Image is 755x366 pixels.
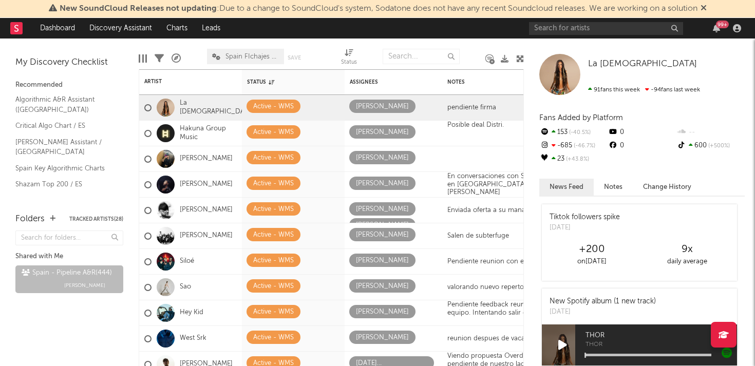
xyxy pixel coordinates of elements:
div: on [DATE] [544,256,639,268]
a: [PERSON_NAME] [180,180,233,189]
a: Hey Kid [180,309,203,317]
span: +500 % [707,143,730,149]
div: [PERSON_NAME] [356,280,409,293]
span: -40.5 % [568,130,591,136]
a: [PERSON_NAME] [180,155,233,163]
button: Change History [633,179,702,196]
div: Active - WMS [253,306,294,318]
div: Status [247,79,314,85]
div: Shared with Me [15,251,123,263]
div: -685 [539,139,608,152]
div: Status [341,56,357,69]
a: West Srk [180,334,206,343]
div: +200 [544,243,639,256]
div: 23 [539,152,608,166]
div: Enviada oferta a su manager [442,206,541,215]
div: Active - WMS [253,101,294,113]
a: Spain Key Algorithmic Charts [15,163,113,174]
a: Discovery Assistant [82,18,159,38]
div: Status [341,44,357,73]
div: pendiente firma [442,104,501,112]
span: -94 fans last week [588,87,700,93]
div: [PERSON_NAME] [356,152,409,164]
div: My Discovery Checklist [15,56,123,69]
a: Leads [195,18,228,38]
div: Filters [155,44,164,73]
div: reunion despues de vacaciones [442,335,550,343]
div: 99 + [716,21,729,28]
span: : Due to a change to SoundCloud's system, Sodatone does not have any recent Soundcloud releases. ... [60,5,697,13]
span: New SoundCloud Releases not updating [60,5,217,13]
div: [PERSON_NAME] [356,203,409,216]
span: [PERSON_NAME] [64,279,105,292]
div: -- [676,126,745,139]
div: Assignees [350,79,422,85]
div: [PERSON_NAME] [356,126,409,139]
div: 0 [608,139,676,152]
div: Pendiente feedback reunion con el equipo. Intentando salir de Acoustic [447,301,565,317]
span: THOR [586,330,737,342]
span: THOR [586,342,737,348]
a: Algorithmic A&R Assistant ([GEOGRAPHIC_DATA]) [15,94,113,115]
a: La [DEMOGRAPHIC_DATA] [180,99,255,117]
a: [PERSON_NAME] [180,206,233,215]
button: Tracked Artists(28) [69,217,123,222]
span: Fans Added by Platform [539,114,623,122]
a: [PERSON_NAME] [180,232,233,240]
div: New Spotify album (1 new track) [550,296,656,307]
div: Folders [15,213,45,225]
div: 600 [676,139,745,152]
input: Search... [383,49,460,64]
span: La [DEMOGRAPHIC_DATA] [588,60,697,68]
a: Spain - Pipeline A&R(444)[PERSON_NAME] [15,265,123,293]
a: Shazam Top 200 / ES [15,179,113,190]
div: 0 [608,126,676,139]
div: [PERSON_NAME] [356,178,409,190]
div: Pendiente reunion con ellos en TMS [442,258,564,266]
div: Notes [447,79,550,85]
div: Active - WMS [253,126,294,139]
button: News Feed [539,179,594,196]
span: 91 fans this week [588,87,640,93]
div: Spain - Pipeline A&R ( 444 ) [22,267,112,279]
div: Artist [144,79,221,85]
div: Active - WMS [253,255,294,267]
div: [DATE] [550,307,656,317]
span: -46.7 % [572,143,595,149]
a: Hakuna Group Music [180,125,237,142]
div: Active - WMS [253,178,294,190]
div: [PERSON_NAME] [356,332,409,344]
a: Siloé [180,257,194,266]
div: daily average [639,256,734,268]
button: Notes [594,179,633,196]
div: Edit Columns [139,44,147,73]
div: [PERSON_NAME] [356,101,409,113]
div: Active - WMS [253,332,294,344]
div: Active - WMS [253,280,294,293]
input: Search for artists [529,22,683,35]
div: Salen de subterfuge [442,232,514,240]
div: Active - WMS [253,152,294,164]
a: Dashboard [33,18,82,38]
div: 9 x [639,243,734,256]
button: Save [288,55,301,61]
a: [PERSON_NAME] Assistant / [GEOGRAPHIC_DATA] [15,137,113,158]
div: [PERSON_NAME] [356,255,409,267]
div: valorando nuevo repertorio [442,283,537,292]
button: 99+ [713,24,720,32]
div: Active - WMS [253,203,294,216]
span: +43.8 % [564,157,589,162]
div: [PERSON_NAME] [356,229,409,241]
div: Active - WMS [253,229,294,241]
span: Spain FIchajes Ok [225,53,279,60]
div: Posible deal Distri. [442,121,509,145]
a: Charts [159,18,195,38]
div: [PERSON_NAME] [356,306,409,318]
input: Search for folders... [15,230,123,245]
span: Dismiss [701,5,707,13]
div: En conversaciones con SBR. Reunion en [GEOGRAPHIC_DATA] proximos [PERSON_NAME] [447,172,565,197]
a: Critical Algo Chart / ES [15,120,113,131]
div: Recommended [15,79,123,91]
a: La [DEMOGRAPHIC_DATA] [588,59,697,69]
div: Tiktok followers spike [550,212,620,223]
